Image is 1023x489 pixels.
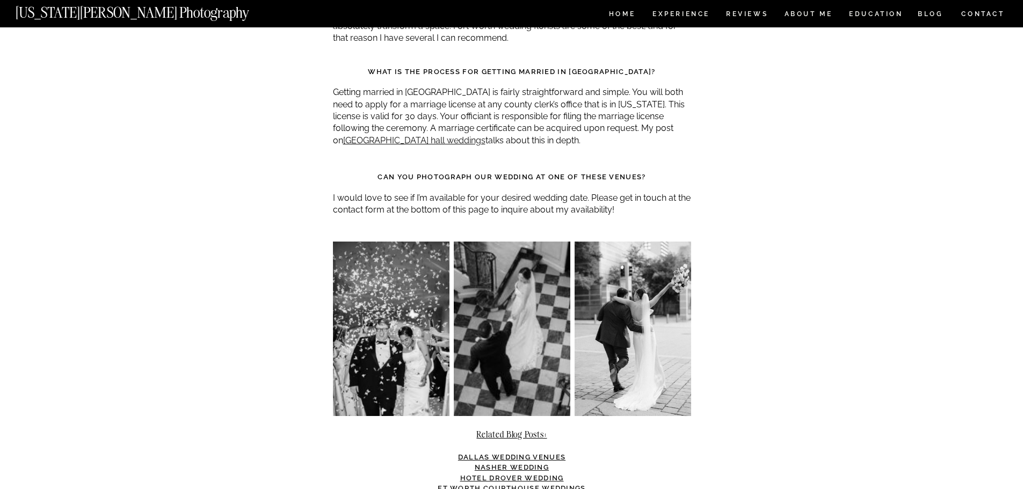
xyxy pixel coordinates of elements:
[368,68,655,76] strong: What is the process for getting married in [GEOGRAPHIC_DATA]?
[460,474,564,482] a: Hotel Drover Wedding
[652,11,709,20] a: Experience
[458,453,565,461] a: Dallas Wedding Venues
[607,11,637,20] a: HOME
[333,86,691,147] p: Getting married in [GEOGRAPHIC_DATA] is fairly straightforward and simple. You will both need to ...
[575,242,691,416] img: fort worth wedding venues
[475,463,549,471] a: Nasher Wedding
[961,8,1005,20] a: CONTACT
[333,192,691,216] p: I would love to see if I’m available for your desired wedding date. Please get in touch at the co...
[918,11,944,20] a: BLOG
[333,242,449,416] img: fort worth wedding venues
[333,9,691,45] p: Of course! The florists are some of my favorite vendors to work with because they can absolutely ...
[378,173,645,181] strong: Can you photograph our wedding at one of these venues?
[784,11,833,20] a: ABOUT ME
[454,242,570,416] img: fort worth wedding venues
[16,5,285,14] a: [US_STATE][PERSON_NAME] Photography
[343,135,485,145] a: [GEOGRAPHIC_DATA] hall weddings
[726,11,766,20] a: REVIEWS
[333,429,691,439] h2: Related Blog Posts:
[848,11,904,20] a: EDUCATION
